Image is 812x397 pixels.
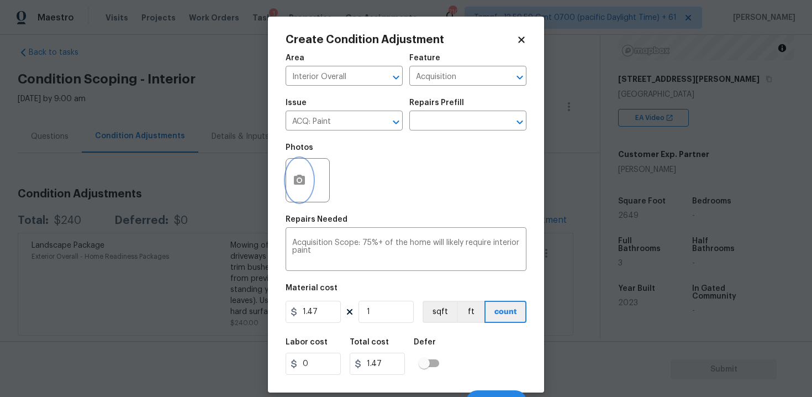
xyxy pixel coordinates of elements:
[286,34,516,45] h2: Create Condition Adjustment
[286,338,328,346] h5: Labor cost
[388,114,404,130] button: Open
[484,301,526,323] button: count
[512,70,528,85] button: Open
[350,338,389,346] h5: Total cost
[388,70,404,85] button: Open
[423,301,457,323] button: sqft
[286,54,304,62] h5: Area
[286,284,338,292] h5: Material cost
[292,239,520,262] textarea: Acquisition Scope: 75%+ of the home will likely require interior paint
[286,216,347,223] h5: Repairs Needed
[286,144,313,152] h5: Photos
[286,99,307,107] h5: Issue
[414,338,436,346] h5: Defer
[512,114,528,130] button: Open
[409,54,440,62] h5: Feature
[409,99,464,107] h5: Repairs Prefill
[457,301,484,323] button: ft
